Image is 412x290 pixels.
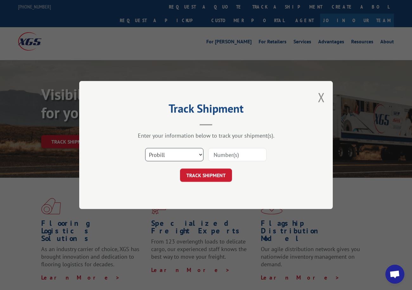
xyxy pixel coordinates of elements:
[208,148,267,161] input: Number(s)
[111,104,301,116] h2: Track Shipment
[111,132,301,139] div: Enter your information below to track your shipment(s).
[385,265,404,284] div: Open chat
[318,89,325,106] button: Close modal
[180,169,232,182] button: TRACK SHIPMENT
